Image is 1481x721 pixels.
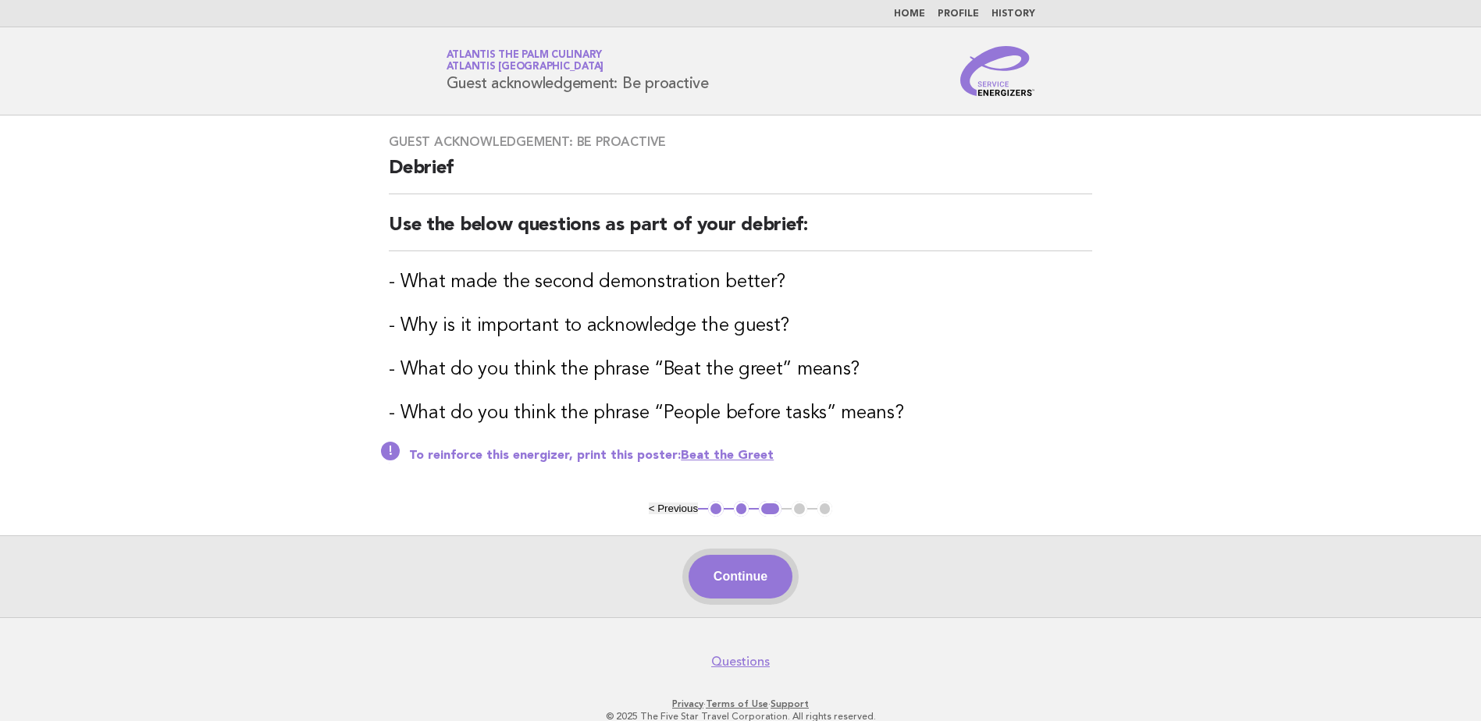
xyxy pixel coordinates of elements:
[759,501,781,517] button: 3
[447,50,604,72] a: Atlantis The Palm CulinaryAtlantis [GEOGRAPHIC_DATA]
[706,698,768,709] a: Terms of Use
[389,134,1092,150] h3: Guest acknowledgement: Be proactive
[734,501,749,517] button: 2
[649,503,698,514] button: < Previous
[389,314,1092,339] h3: - Why is it important to acknowledge the guest?
[447,62,604,73] span: Atlantis [GEOGRAPHIC_DATA]
[263,698,1219,710] p: · ·
[960,46,1035,96] img: Service Energizers
[938,9,979,19] a: Profile
[409,448,1092,463] p: To reinforce this energizer, print this poster:
[389,401,1092,426] h3: - What do you think the phrase “People before tasks” means?
[672,698,703,709] a: Privacy
[689,555,792,598] button: Continue
[447,51,709,91] h1: Guest acknowledgement: Be proactive
[389,270,1092,295] h3: - What made the second demonstration better?
[389,357,1092,382] h3: - What do you think the phrase “Beat the greet” means?
[708,501,724,517] button: 1
[991,9,1035,19] a: History
[681,449,774,462] a: Beat the Greet
[389,213,1092,251] h2: Use the below questions as part of your debrief:
[894,9,925,19] a: Home
[771,698,809,709] a: Support
[711,654,770,669] a: Questions
[389,156,1092,194] h2: Debrief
